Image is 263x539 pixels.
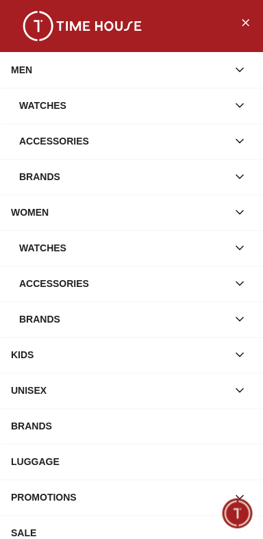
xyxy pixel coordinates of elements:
div: BRANDS [11,414,252,438]
div: Accessories [19,129,227,153]
div: LUGGAGE [11,449,252,474]
div: WOMEN [11,200,227,225]
div: MEN [11,58,227,82]
img: ... [14,11,151,41]
div: Watches [19,236,227,260]
div: Watches [19,93,227,118]
div: Brands [19,164,227,189]
div: Brands [19,307,227,331]
div: KIDS [11,342,227,367]
div: Chat Widget [223,499,253,529]
div: Accessories [19,271,227,296]
button: Close Menu [234,11,256,33]
div: UNISEX [11,378,227,403]
div: PROMOTIONS [11,485,227,510]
